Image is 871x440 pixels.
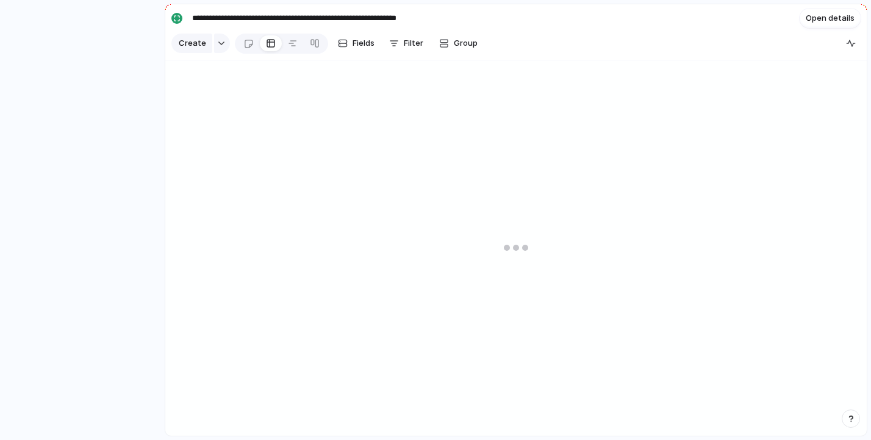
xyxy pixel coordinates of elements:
[404,37,423,49] span: Filter
[179,37,206,49] span: Create
[806,12,855,24] span: Open details
[384,34,428,53] button: Filter
[333,34,379,53] button: Fields
[353,37,375,49] span: Fields
[454,37,478,49] span: Group
[171,34,212,53] button: Create
[433,34,484,53] button: Group
[800,9,861,28] button: Open details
